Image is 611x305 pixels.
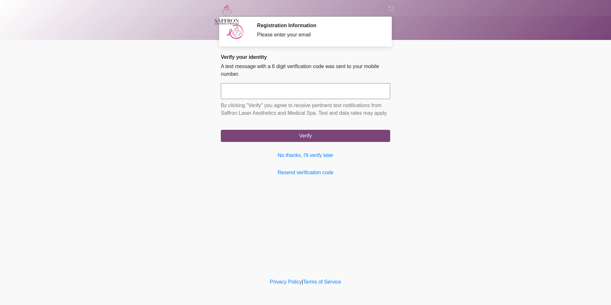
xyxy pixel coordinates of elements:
[221,169,390,176] a: Resend verification code
[221,63,390,78] p: A text message with a 6 digit verification code was sent to your mobile number.
[221,130,390,142] button: Verify
[221,102,390,117] p: By clicking "Verify" you agree to receive pertinent text notifications from Saffron Laser Aesthet...
[270,279,302,285] a: Privacy Policy
[302,279,303,285] a: |
[226,22,245,42] img: Agent Avatar
[221,152,390,159] a: No thanks, I'll verify later
[257,31,381,39] div: Please enter your email
[214,5,239,25] img: Saffron Laser Aesthetics and Medical Spa Logo
[221,54,390,60] h2: Verify your identity
[303,279,341,285] a: Terms of Service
